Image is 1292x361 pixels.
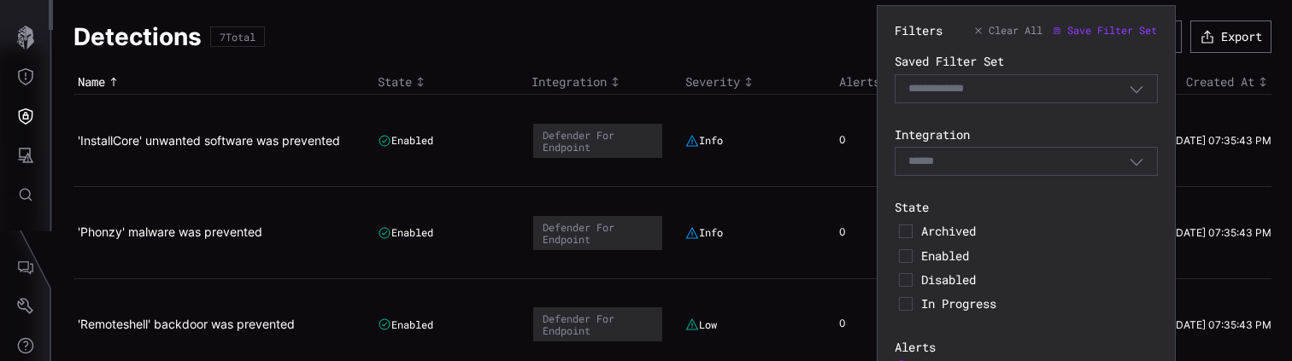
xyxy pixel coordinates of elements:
[685,317,717,331] div: Low
[921,296,1154,312] span: In Progress
[543,129,653,153] div: Defender For Endpoint
[378,74,523,90] div: Toggle sort direction
[1172,318,1271,331] time: [DATE] 07:35:43 PM
[543,312,653,336] div: Defender For Endpoint
[1172,226,1271,239] time: [DATE] 07:35:43 PM
[378,134,433,148] div: Enabled
[78,224,262,239] a: 'Phonzy' malware was prevented
[839,225,865,241] div: 0
[895,340,1158,355] label: Alerts
[685,74,831,90] div: Toggle sort direction
[78,317,295,331] a: 'Remoteshell' backdoor was prevented
[220,32,255,42] div: 7 Total
[931,182,1144,197] span: Demo Falcon
[543,221,653,245] div: Defender For Endpoint
[685,226,723,240] div: Info
[378,317,433,331] div: Enabled
[1190,20,1271,53] button: Export
[931,117,1144,132] span: CrwdNotional
[839,74,933,90] div: Toggle sort direction
[921,272,1154,288] span: Disabled
[378,226,433,240] div: Enabled
[73,21,202,52] h1: Detections
[931,51,1144,67] span: CSCOTest
[931,214,1144,230] span: INSPECTOR
[685,134,723,148] div: Info
[1172,134,1271,147] time: [DATE] 07:35:43 PM
[931,149,1144,165] span: Defender For Endpoint
[531,74,677,90] div: Toggle sort direction
[931,84,1144,99] span: CrowdStrike
[1122,74,1271,90] div: Toggle sort direction
[931,19,1144,34] span: AHN
[839,317,865,332] div: 0
[931,247,1144,262] span: MDE Notional
[839,133,865,148] div: 0
[78,74,369,90] div: Toggle sort direction
[78,133,340,148] a: 'InstallCore' unwanted software was prevented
